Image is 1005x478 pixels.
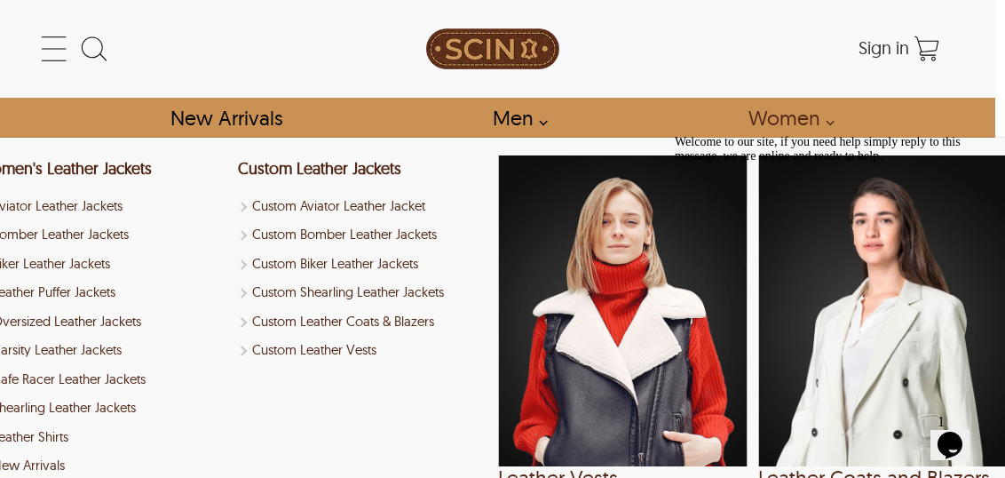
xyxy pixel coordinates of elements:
[728,98,844,138] a: Shop Women Leather Jackets
[859,43,909,57] a: Sign in
[668,128,987,398] iframe: chat widget
[7,7,327,36] div: Welcome to our site, if you need help simply reply to this message, we are online and ready to help.
[238,283,487,303] a: Shop Custom Shearling Leather Jackets
[498,155,747,466] img: Shop Leather Vests
[909,31,945,67] a: Shopping Cart
[238,312,487,332] a: Shop Custom Leather Coats & Blazers
[472,98,558,138] a: shop men's leather jackets
[930,407,987,460] iframe: chat widget
[238,254,487,275] a: Shop Custom Biker Leather Jackets
[7,7,293,35] span: Welcome to our site, if you need help simply reply to this message, we are online and ready to help.
[238,340,487,361] a: Shop Custom Leather Vests
[342,9,644,89] a: SCIN
[426,9,559,89] img: SCIN
[238,158,401,179] a: Shop Custom Leather Jackets
[859,36,909,59] span: Sign in
[238,196,487,217] a: Shop Custom Aviator Leather Jacket
[150,98,302,138] a: Shop New Arrivals
[238,225,487,245] a: Shop Custom Bomber Leather Jackets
